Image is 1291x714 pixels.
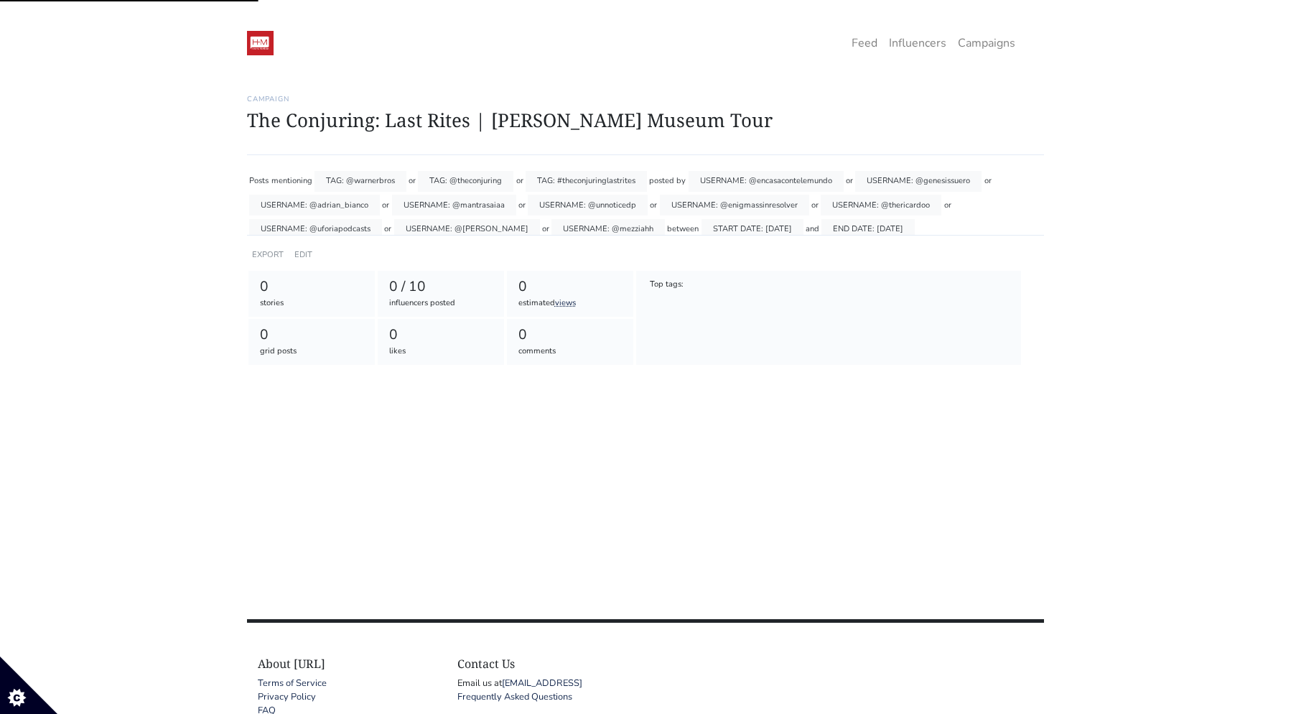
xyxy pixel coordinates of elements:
div: USERNAME: @thericardoo [821,195,941,215]
div: END DATE: [DATE] [821,219,915,240]
div: USERNAME: @encasacontelemundo [689,171,844,192]
a: Terms of Service [258,677,327,690]
a: [EMAIL_ADDRESS] [502,677,582,690]
div: influencers posted [389,297,493,310]
h4: Contact Us [457,657,635,671]
div: stories [260,297,364,310]
div: estimated [518,297,623,310]
div: or [984,171,992,192]
div: START DATE: [DATE] [702,219,803,240]
div: posted [649,171,674,192]
img: 19:52:48_1547236368 [247,31,274,55]
div: TAG: @warnerbros [314,171,406,192]
a: Campaigns [952,29,1021,57]
div: or [516,171,523,192]
div: comments [518,346,623,358]
div: by [676,171,686,192]
div: and [806,219,819,240]
div: TAG: #theconjuringlastrites [526,171,647,192]
a: EXPORT [252,249,284,260]
div: USERNAME: @adrian_bianco [249,195,380,215]
a: Frequently Asked Questions [457,690,572,703]
div: USERNAME: @unnoticedp [528,195,648,215]
div: Email us at [457,677,635,690]
div: TAG: @theconjuring [418,171,513,192]
a: views [555,297,576,308]
div: or [384,219,391,240]
div: USERNAME: @mezziahh [551,219,665,240]
div: 0 [518,277,623,297]
div: likes [389,346,493,358]
div: USERNAME: @uforiapodcasts [249,219,382,240]
a: Feed [846,29,883,57]
a: Privacy Policy [258,690,316,703]
div: Posts [249,171,269,192]
div: or [518,195,526,215]
div: or [382,195,389,215]
div: USERNAME: @enigmassinresolver [660,195,809,215]
div: or [944,195,951,215]
div: or [650,195,657,215]
h6: Campaign [247,95,1044,103]
div: 0 [260,277,364,297]
div: or [409,171,416,192]
a: EDIT [294,249,312,260]
h4: About [URL] [258,657,436,671]
div: between [667,219,699,240]
div: or [811,195,819,215]
div: 0 [260,325,364,346]
div: grid posts [260,346,364,358]
a: Influencers [883,29,952,57]
div: 0 / 10 [389,277,493,297]
div: 0 [389,325,493,346]
h1: The Conjuring: Last Rites | [PERSON_NAME] Museum Tour [247,109,1044,131]
div: USERNAME: @genesissuero [855,171,982,192]
div: 0 [518,325,623,346]
div: USERNAME: @mantrasaiaa [392,195,516,215]
div: or [542,219,549,240]
div: mentioning [271,171,312,192]
div: Top tags: [648,277,684,292]
div: or [846,171,853,192]
div: USERNAME: @[PERSON_NAME] [394,219,540,240]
